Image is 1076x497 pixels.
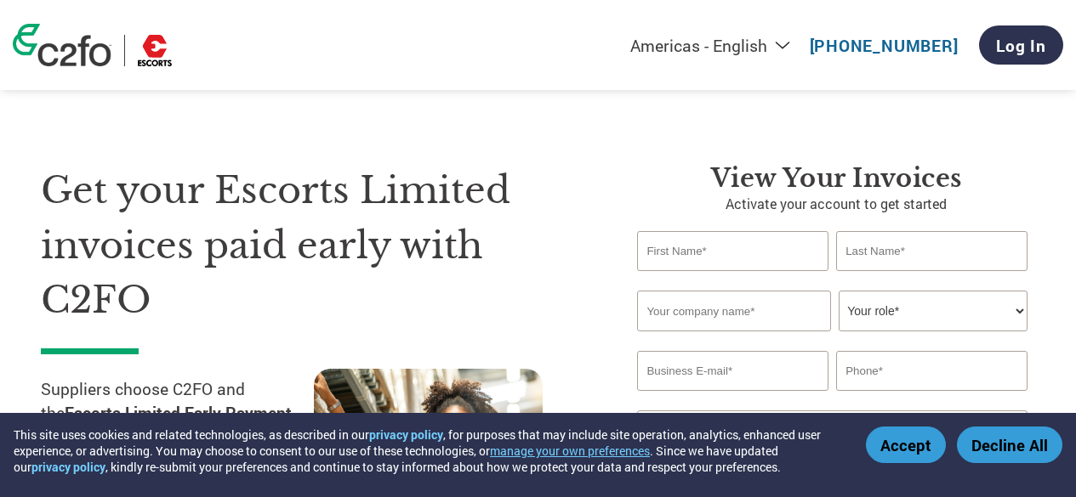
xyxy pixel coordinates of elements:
[810,35,959,56] a: [PHONE_NUMBER]
[637,194,1035,214] p: Activate your account to get started
[41,402,292,448] strong: Escorts Limited Early Payment Programme
[369,426,443,443] a: privacy policy
[836,351,1027,391] input: Phone*
[490,443,650,459] button: manage your own preferences
[979,25,1063,65] a: Log In
[637,393,828,404] div: Inavlid Email Address
[41,163,586,328] h1: Get your Escorts Limited invoices paid early with C2FO
[13,24,111,66] img: c2fo logo
[637,351,828,391] input: Invalid Email format
[836,393,1027,404] div: Inavlid Phone Number
[637,163,1035,194] h3: View your invoices
[836,231,1027,271] input: Last Name*
[866,426,946,463] button: Accept
[839,291,1027,331] select: Title/Role
[14,426,841,475] div: This site uses cookies and related technologies, as described in our , for purposes that may incl...
[637,333,1027,344] div: Invalid company name or company name is too long
[836,273,1027,284] div: Invalid last name or last name is too long
[637,291,830,331] input: Your company name*
[957,426,1062,463] button: Decline All
[637,273,828,284] div: Invalid first name or first name is too long
[31,459,105,475] a: privacy policy
[637,231,828,271] input: First Name*
[138,35,172,66] img: Escorts Limited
